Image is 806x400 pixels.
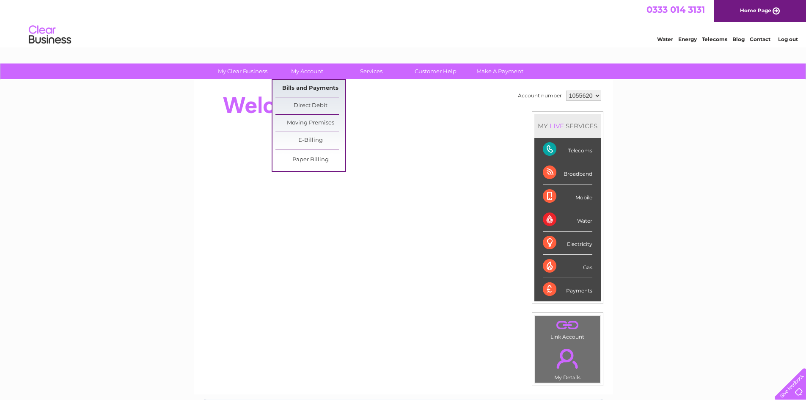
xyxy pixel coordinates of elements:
[535,315,600,342] td: Link Account
[543,255,592,278] div: Gas
[646,4,705,15] a: 0333 014 3131
[750,36,770,42] a: Contact
[275,97,345,114] a: Direct Debit
[537,318,598,333] a: .
[272,63,342,79] a: My Account
[543,278,592,301] div: Payments
[702,36,727,42] a: Telecoms
[208,63,278,79] a: My Clear Business
[778,36,798,42] a: Log out
[336,63,406,79] a: Services
[543,232,592,255] div: Electricity
[516,88,564,103] td: Account number
[732,36,745,42] a: Blog
[543,185,592,208] div: Mobile
[535,342,600,383] td: My Details
[543,161,592,185] div: Broadband
[401,63,470,79] a: Customer Help
[465,63,535,79] a: Make A Payment
[537,344,598,373] a: .
[204,5,603,41] div: Clear Business is a trading name of Verastar Limited (registered in [GEOGRAPHIC_DATA] No. 3667643...
[543,208,592,232] div: Water
[275,80,345,97] a: Bills and Payments
[275,132,345,149] a: E-Billing
[543,138,592,161] div: Telecoms
[548,122,566,130] div: LIVE
[657,36,673,42] a: Water
[275,115,345,132] a: Moving Premises
[275,152,345,168] a: Paper Billing
[678,36,697,42] a: Energy
[28,22,72,48] img: logo.png
[534,114,601,138] div: MY SERVICES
